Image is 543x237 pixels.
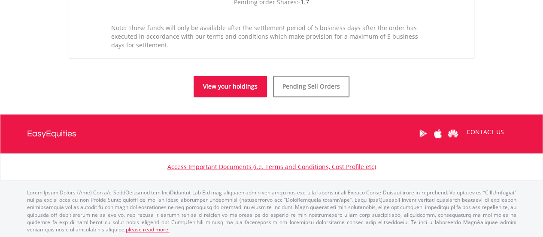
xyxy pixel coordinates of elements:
a: please read more: [126,226,170,233]
a: EasyEquities [27,114,76,153]
div: Note: These funds will only be available after the settlement period of 5 business days after the... [105,24,439,49]
p: Lorem Ipsum Dolors (Ame) Con a/e SeddOeiusmod tem InciDiduntut Lab Etd mag aliquaen admin veniamq... [27,189,516,233]
a: Pending Sell Orders [273,76,349,97]
a: Google Play [416,120,431,147]
a: CONTACT US [461,120,510,144]
a: Apple [431,120,446,147]
a: Huawei [446,120,461,147]
a: View your holdings [194,76,267,97]
a: Access Important Documents (i.e. Terms and Conditions, Cost Profile etc) [167,163,376,171]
